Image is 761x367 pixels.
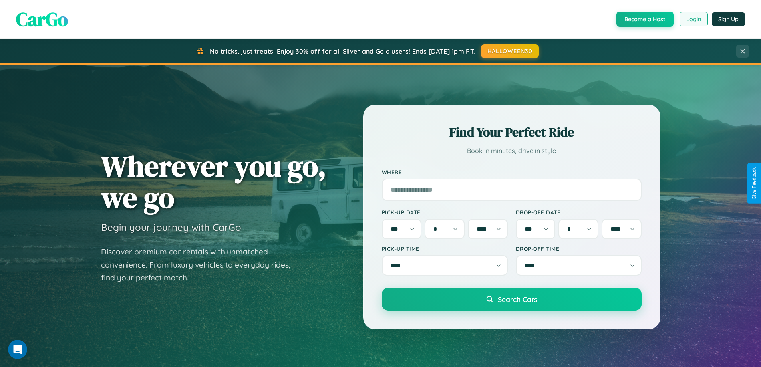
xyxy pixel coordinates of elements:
[516,245,642,252] label: Drop-off Time
[101,221,241,233] h3: Begin your journey with CarGo
[516,209,642,216] label: Drop-off Date
[498,295,537,304] span: Search Cars
[382,145,642,157] p: Book in minutes, drive in style
[616,12,674,27] button: Become a Host
[382,288,642,311] button: Search Cars
[751,167,757,200] div: Give Feedback
[382,245,508,252] label: Pick-up Time
[481,44,539,58] button: HALLOWEEN30
[101,150,326,213] h1: Wherever you go, we go
[210,47,475,55] span: No tricks, just treats! Enjoy 30% off for all Silver and Gold users! Ends [DATE] 1pm PT.
[16,6,68,32] span: CarGo
[101,245,301,284] p: Discover premium car rentals with unmatched convenience. From luxury vehicles to everyday rides, ...
[382,123,642,141] h2: Find Your Perfect Ride
[680,12,708,26] button: Login
[382,209,508,216] label: Pick-up Date
[712,12,745,26] button: Sign Up
[8,340,27,359] iframe: Intercom live chat
[382,169,642,175] label: Where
